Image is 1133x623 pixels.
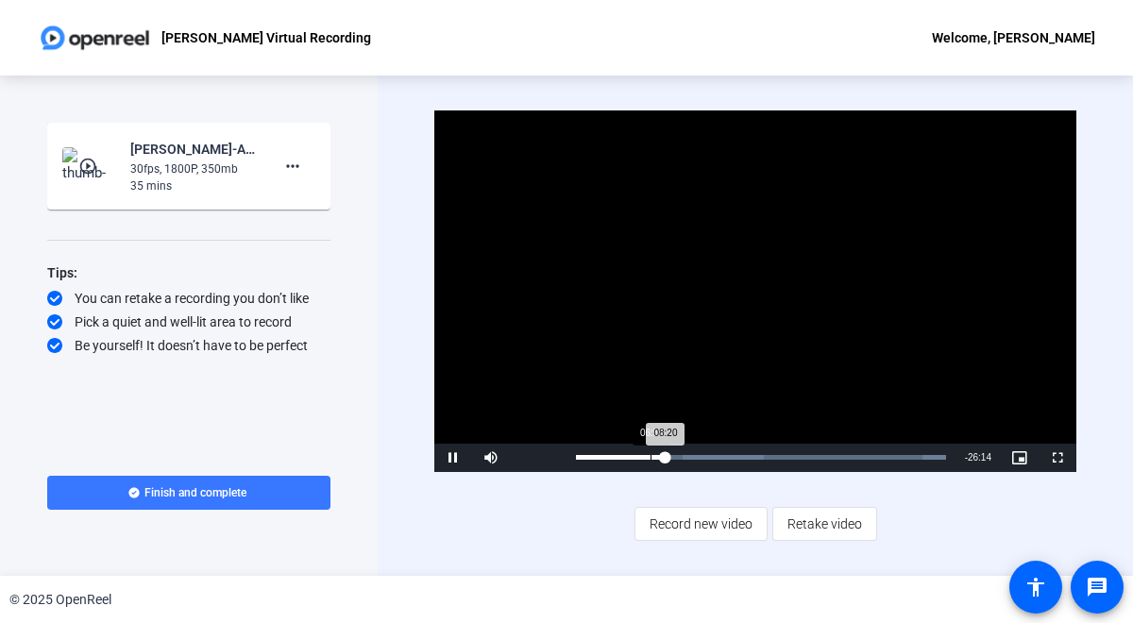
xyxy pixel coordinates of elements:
[144,485,246,500] span: Finish and complete
[968,452,991,463] span: 26:14
[472,444,510,472] button: Mute
[1001,444,1039,472] button: Picture-in-Picture
[965,452,968,463] span: -
[47,476,330,510] button: Finish and complete
[434,110,1076,472] div: Video Player
[130,177,257,194] div: 35 mins
[47,289,330,308] div: You can retake a recording you don’t like
[9,590,111,610] div: © 2025 OpenReel
[1086,576,1108,598] mat-icon: message
[772,507,877,541] button: Retake video
[1039,444,1076,472] button: Fullscreen
[62,147,118,185] img: thumb-nail
[1024,576,1047,598] mat-icon: accessibility
[38,19,152,57] img: OpenReel logo
[787,506,862,542] span: Retake video
[650,506,753,542] span: Record new video
[161,26,371,49] p: [PERSON_NAME] Virtual Recording
[130,160,257,177] div: 30fps, 1800P, 350mb
[47,261,330,284] div: Tips:
[78,157,101,176] mat-icon: play_circle_outline
[130,138,257,160] div: [PERSON_NAME]-ANPL6325-[PERSON_NAME]-s Virtual Recording-1756235774408-screen
[434,444,472,472] button: Pause
[281,155,304,177] mat-icon: more_horiz
[47,312,330,331] div: Pick a quiet and well-lit area to record
[47,336,330,355] div: Be yourself! It doesn’t have to be perfect
[634,507,768,541] button: Record new video
[576,455,946,460] div: Progress Bar
[932,26,1095,49] div: Welcome, [PERSON_NAME]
